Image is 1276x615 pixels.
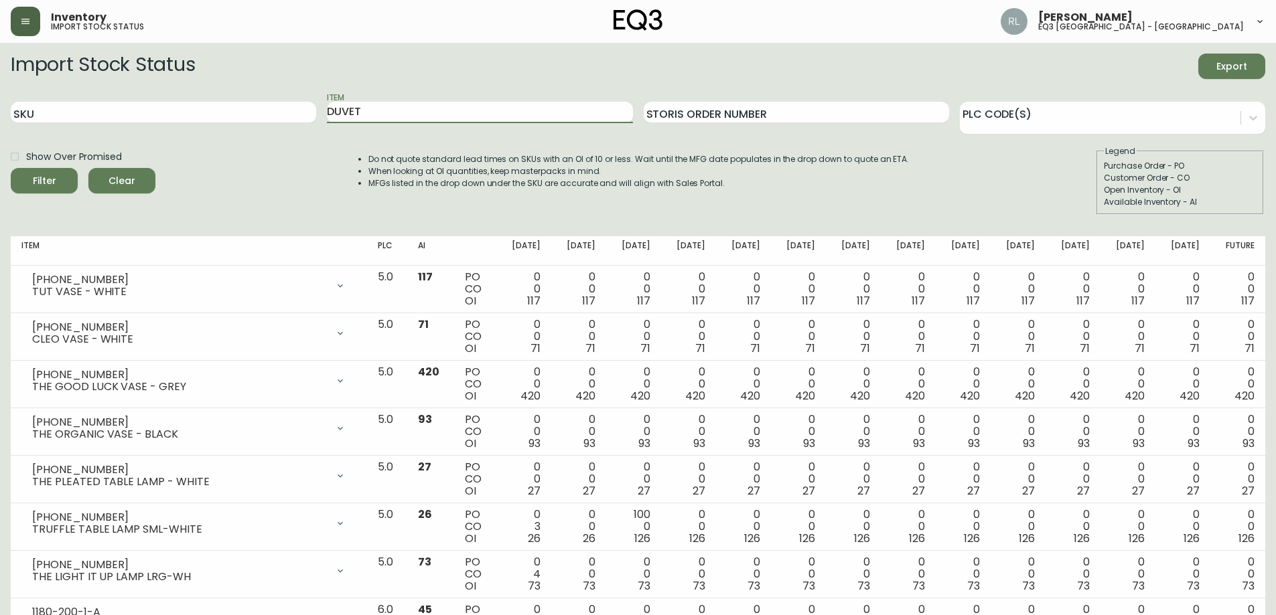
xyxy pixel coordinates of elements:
span: 71 [750,341,760,356]
div: 0 0 [672,509,705,545]
th: [DATE] [496,236,551,266]
span: 73 [1022,578,1035,594]
div: 0 0 [562,414,595,450]
div: 0 0 [1111,271,1145,307]
span: Export [1209,58,1255,75]
div: 0 0 [782,556,815,592]
span: 71 [418,317,429,332]
h5: eq3 [GEOGRAPHIC_DATA] - [GEOGRAPHIC_DATA] [1038,23,1244,31]
div: 0 0 [562,319,595,355]
div: 0 0 [1001,366,1035,402]
span: 93 [528,436,541,451]
span: 126 [1129,531,1145,546]
div: 0 0 [1001,509,1035,545]
span: 117 [1131,293,1145,309]
div: 0 0 [1111,461,1145,497]
div: 0 0 [1221,414,1255,450]
span: 420 [418,364,439,379]
div: 0 0 [727,319,760,355]
th: [DATE] [606,236,661,266]
div: 0 0 [1056,319,1090,355]
div: PO CO [465,271,485,307]
div: 0 0 [507,366,541,402]
div: 0 0 [562,366,595,402]
th: [DATE] [771,236,826,266]
td: 5.0 [367,408,407,456]
span: 117 [1076,293,1090,309]
div: 0 0 [1166,414,1200,450]
span: 93 [583,436,595,451]
div: 0 0 [837,319,870,355]
span: OI [465,293,476,309]
span: 126 [964,531,980,546]
div: 0 0 [946,461,980,497]
span: 27 [857,483,870,499]
img: 91cc3602ba8cb70ae1ccf1ad2913f397 [1001,8,1027,35]
span: 126 [909,531,925,546]
div: 0 0 [892,366,925,402]
span: 73 [583,578,595,594]
div: 0 0 [617,271,650,307]
div: 0 0 [892,414,925,450]
img: logo [614,9,663,31]
div: 0 0 [1056,461,1090,497]
div: 0 0 [507,461,541,497]
div: [PHONE_NUMBER]THE ORGANIC VASE - BLACK [21,414,356,443]
div: Available Inventory - AI [1104,196,1257,208]
h2: Import Stock Status [11,54,195,79]
th: [DATE] [1101,236,1155,266]
span: 117 [527,293,541,309]
span: 117 [1186,293,1200,309]
span: 27 [967,483,980,499]
div: 0 0 [1166,271,1200,307]
span: 71 [530,341,541,356]
div: 0 0 [562,509,595,545]
div: 0 0 [562,461,595,497]
div: 0 0 [1166,509,1200,545]
span: 93 [913,436,925,451]
div: Purchase Order - PO [1104,160,1257,172]
span: 93 [968,436,980,451]
span: 73 [1242,578,1255,594]
th: [DATE] [1046,236,1101,266]
div: 0 0 [1221,366,1255,402]
div: [PHONE_NUMBER] [32,559,327,571]
div: 0 0 [562,556,595,592]
span: OI [465,483,476,499]
div: 0 0 [727,556,760,592]
li: MFGs listed in the drop down under the SKU are accurate and will align with Sales Portal. [368,177,910,189]
div: 0 0 [782,414,815,450]
span: 117 [912,293,925,309]
td: 5.0 [367,503,407,551]
span: 71 [640,341,650,356]
td: 5.0 [367,456,407,503]
div: 0 0 [837,414,870,450]
div: 0 0 [507,271,541,307]
span: OI [465,531,476,546]
span: 71 [970,341,980,356]
div: [PHONE_NUMBER] [32,369,327,381]
span: 93 [638,436,650,451]
div: [PHONE_NUMBER] [32,511,327,523]
div: THE GOOD LUCK VASE - GREY [32,381,327,393]
div: 0 0 [837,271,870,307]
span: 71 [1190,341,1200,356]
th: [DATE] [661,236,716,266]
div: 0 0 [892,556,925,592]
div: 0 0 [672,271,705,307]
span: [PERSON_NAME] [1038,12,1133,23]
span: 93 [858,436,870,451]
span: 73 [1187,578,1200,594]
span: 420 [630,388,650,404]
span: 93 [693,436,705,451]
div: 0 0 [837,509,870,545]
span: 73 [802,578,815,594]
th: [DATE] [936,236,991,266]
td: 5.0 [367,266,407,313]
th: [DATE] [716,236,771,266]
div: 0 0 [617,414,650,450]
span: 27 [1022,483,1035,499]
div: 0 0 [1166,461,1200,497]
div: 0 0 [837,366,870,402]
div: 0 0 [1001,271,1035,307]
